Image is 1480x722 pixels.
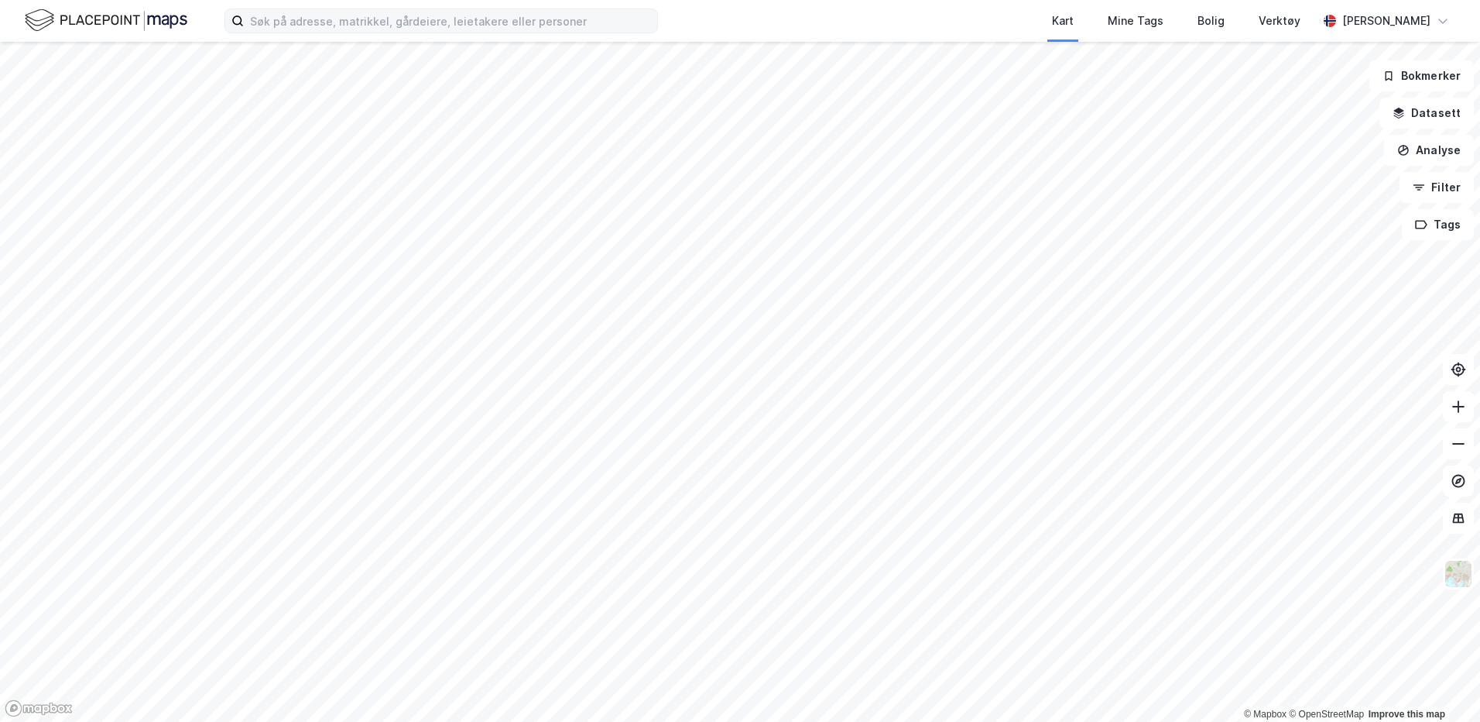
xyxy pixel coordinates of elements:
button: Bokmerker [1369,60,1474,91]
div: Bolig [1197,12,1225,30]
img: Z [1444,559,1473,589]
a: Improve this map [1369,709,1445,720]
a: Mapbox [1244,709,1286,720]
div: Kart [1052,12,1074,30]
div: Kontrollprogram for chat [1403,648,1480,722]
iframe: Chat Widget [1403,648,1480,722]
button: Analyse [1384,135,1474,166]
a: OpenStreetMap [1289,709,1364,720]
button: Datasett [1379,98,1474,129]
div: Verktøy [1259,12,1300,30]
a: Mapbox homepage [5,700,73,717]
button: Filter [1399,172,1474,203]
div: [PERSON_NAME] [1342,12,1430,30]
img: logo.f888ab2527a4732fd821a326f86c7f29.svg [25,7,187,34]
button: Tags [1402,209,1474,240]
input: Søk på adresse, matrikkel, gårdeiere, leietakere eller personer [244,9,657,33]
div: Mine Tags [1108,12,1163,30]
